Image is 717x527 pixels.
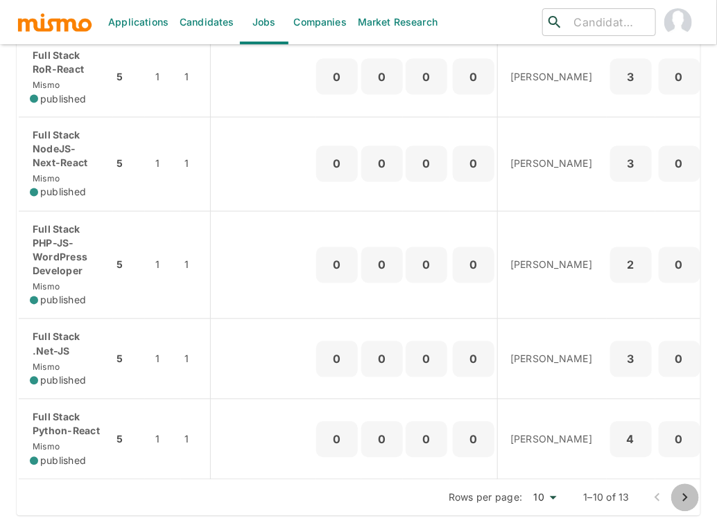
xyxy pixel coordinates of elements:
p: [PERSON_NAME] [510,70,596,84]
p: 3 [616,350,646,369]
td: 1 [145,211,182,319]
p: 0 [322,256,352,275]
td: 5 [113,400,144,480]
p: 0 [458,154,489,174]
p: 0 [367,430,397,449]
td: 1 [145,400,182,480]
p: 0 [411,256,442,275]
td: 1 [181,211,210,319]
p: Full Stack RoR-React [30,48,102,76]
p: Full Stack NodeJS-Next-React [30,129,102,170]
span: published [40,294,86,307]
p: 0 [367,350,397,369]
p: 0 [458,350,489,369]
p: 0 [664,350,695,369]
p: 0 [411,350,442,369]
button: Go to next page [671,484,699,512]
span: Mismo [30,80,60,90]
span: Mismo [30,282,60,292]
span: published [40,186,86,199]
span: Mismo [30,174,60,184]
p: [PERSON_NAME] [510,157,596,171]
p: 0 [411,430,442,449]
span: Mismo [30,362,60,373]
p: Full Stack PHP-JS-WordPress Developer [30,223,102,278]
p: 0 [458,67,489,87]
td: 1 [145,37,182,117]
p: Full Stack Python-React [30,411,102,438]
span: published [40,374,86,388]
p: 3 [616,154,646,174]
p: 1–10 of 13 [584,491,630,505]
td: 5 [113,37,144,117]
td: 1 [145,117,182,211]
p: 2 [616,256,646,275]
p: 0 [664,430,695,449]
p: 0 [367,154,397,174]
span: published [40,92,86,106]
input: Candidate search [569,12,650,32]
p: 0 [458,430,489,449]
p: 0 [367,67,397,87]
p: 0 [664,67,695,87]
p: 0 [322,67,352,87]
td: 5 [113,211,144,319]
img: logo [17,12,93,33]
p: 0 [664,154,695,174]
p: 0 [322,154,352,174]
p: [PERSON_NAME] [510,352,596,366]
td: 5 [113,319,144,400]
p: [PERSON_NAME] [510,258,596,272]
p: Rows per page: [449,491,523,505]
p: 0 [322,350,352,369]
p: [PERSON_NAME] [510,433,596,447]
p: 0 [664,256,695,275]
div: 10 [528,488,562,508]
td: 1 [181,319,210,400]
span: published [40,454,86,468]
p: 3 [616,67,646,87]
p: 4 [616,430,646,449]
p: 0 [322,430,352,449]
span: Mismo [30,442,60,452]
td: 1 [181,117,210,211]
p: 0 [367,256,397,275]
p: Full Stack .Net-JS [30,330,102,358]
img: Carmen Vilachá [664,8,692,36]
p: 0 [411,67,442,87]
td: 1 [181,400,210,480]
td: 1 [181,37,210,117]
p: 0 [411,154,442,174]
p: 0 [458,256,489,275]
td: 5 [113,117,144,211]
td: 1 [145,319,182,400]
